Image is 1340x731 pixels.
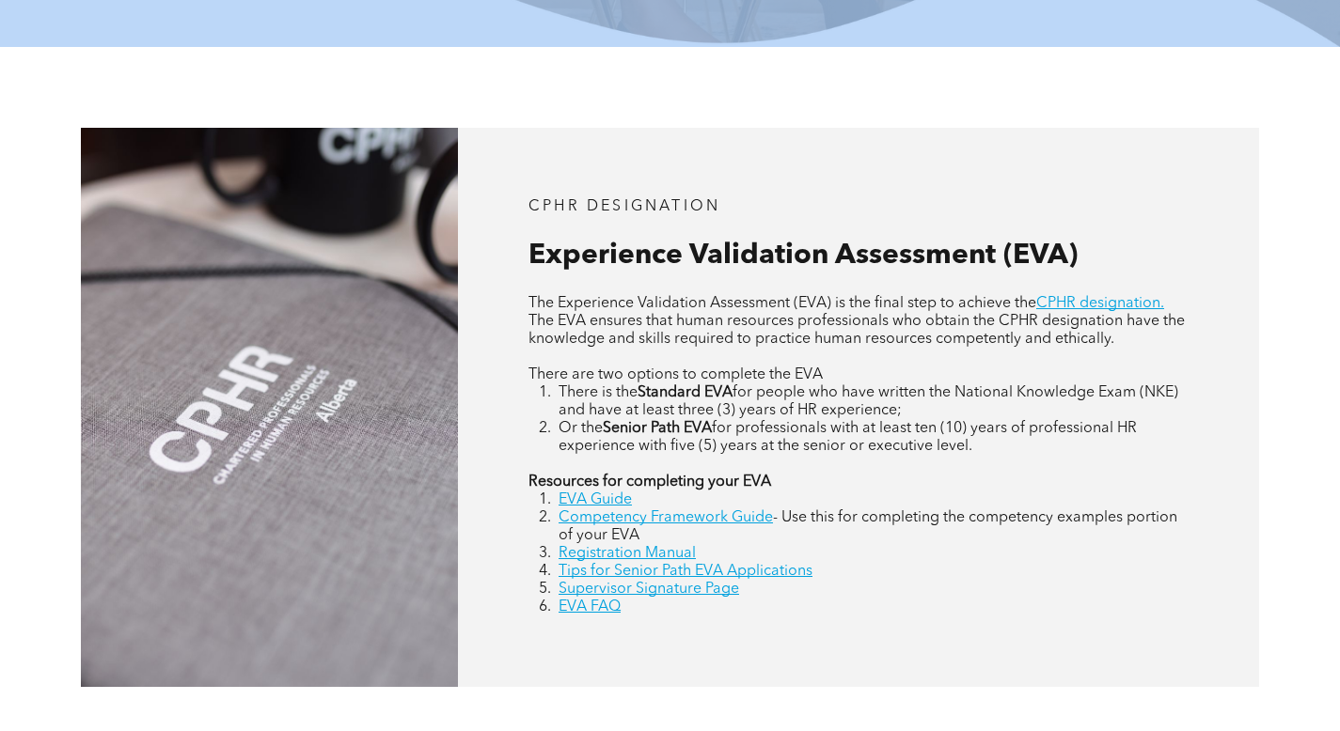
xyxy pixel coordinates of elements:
[528,367,823,382] span: There are two options to complete the EVA
[528,241,1078,270] span: Experience Validation Assessment (EVA)
[559,510,1177,543] span: - Use this for completing the competency examples portion of your EVA
[528,199,720,214] span: CPHR DESIGNATION
[559,421,603,436] span: Or the
[559,421,1137,454] span: for professionals with at least ten (10) years of professional HR experience with five (5) years ...
[559,582,739,597] a: Supervisor Signature Page
[603,421,712,436] strong: Senior Path EVA
[559,546,696,561] a: Registration Manual
[559,385,1178,418] span: for people who have written the National Knowledge Exam (NKE) and have at least three (3) years o...
[559,564,812,579] a: Tips for Senior Path EVA Applications
[559,385,638,400] span: There is the
[559,492,632,507] a: EVA Guide
[528,296,1036,311] span: The Experience Validation Assessment (EVA) is the final step to achieve the
[528,474,771,490] strong: Resources for completing your EVA
[528,314,1185,347] span: The EVA ensures that human resources professionals who obtain the CPHR designation have the knowl...
[1036,296,1164,311] a: CPHR designation.
[638,385,733,400] strong: Standard EVA
[559,599,621,614] a: EVA FAQ
[559,510,773,525] a: Competency Framework Guide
